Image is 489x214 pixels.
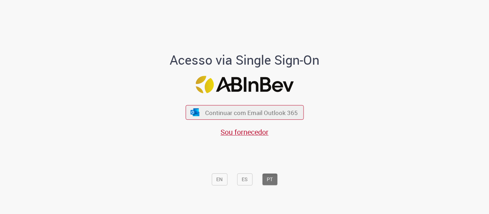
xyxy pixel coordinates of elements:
[185,105,304,120] button: ícone Azure/Microsoft 360 Continuar com Email Outlook 365
[195,76,294,93] img: Logo ABInBev
[262,173,277,185] button: PT
[237,173,252,185] button: ES
[212,173,227,185] button: EN
[190,109,200,116] img: ícone Azure/Microsoft 360
[221,127,268,137] a: Sou fornecedor
[205,108,298,116] span: Continuar com Email Outlook 365
[145,53,344,68] h1: Acesso via Single Sign-On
